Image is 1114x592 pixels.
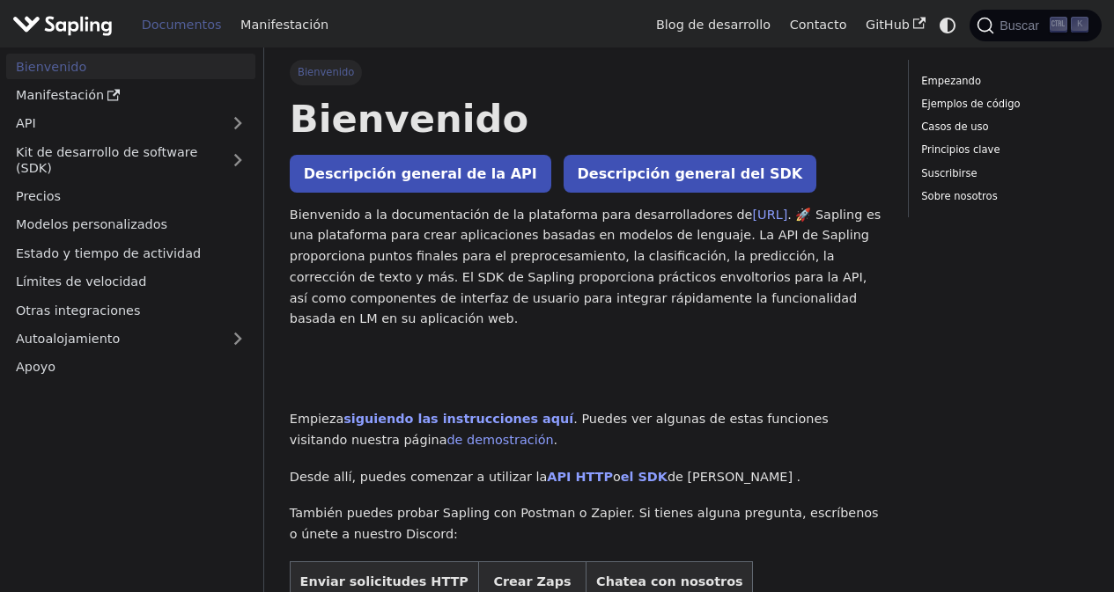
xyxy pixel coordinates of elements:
font: Límites de velocidad [16,274,146,289]
font: GitHub [866,18,910,32]
font: Casos de uso [921,121,988,133]
a: Casos de uso [921,119,1082,135]
font: Enviar solicitudes HTTP [300,574,468,588]
a: Modelos personalizados [6,212,255,238]
font: API [16,116,36,130]
font: Apoyo [16,360,55,374]
a: Apoyo [6,354,255,380]
font: . [554,433,558,447]
a: Descripción general de la API [290,155,551,193]
font: Kit de desarrollo de software (SDK) [16,145,197,175]
font: También puedes probar Sapling con Postman o Zapier. Si tienes alguna pregunta, escríbenos o únete... [290,506,879,541]
font: Documentos [142,18,222,32]
font: Buscar [1000,18,1039,33]
a: [URL] [752,208,787,222]
button: Cambiar entre modo oscuro y claro (actualmente modo sistema) [935,12,961,38]
a: API HTTP [547,470,613,484]
font: Bienvenido [16,60,86,74]
button: Buscar (Ctrl+K) [970,10,1101,41]
a: Kit de desarrollo de software (SDK) [6,139,220,180]
font: Desde allí, puedes comenzar a utilizar la [290,470,548,484]
a: API [6,111,220,136]
a: Sapling.ai [12,12,119,38]
a: Precios [6,184,255,209]
font: Descripción general del SDK [578,165,803,182]
font: Empieza [290,412,343,426]
a: GitHub [856,11,934,39]
font: Manifestación [240,18,328,32]
a: siguiendo las instrucciones aquí [343,412,573,426]
font: Bienvenido a la documentación de la plataforma para desarrolladores de [290,208,753,222]
a: Descripción general del SDK [564,155,817,193]
font: Principios clave [921,143,1000,156]
font: o [613,470,621,484]
a: Contacto [780,11,856,39]
a: el SDK [621,470,668,484]
img: Sapling.ai [12,12,113,38]
font: Chatea con nosotros [596,574,743,588]
a: Bienvenido [6,54,255,79]
a: de demostración [446,433,553,447]
font: Blog de desarrollo [656,18,771,32]
nav: Pan rallado [290,60,882,84]
font: Descripción general de la API [304,165,537,182]
a: Límites de velocidad [6,269,255,295]
a: Blog de desarrollo [646,11,780,39]
a: Sobre nosotros [921,188,1082,205]
font: Bienvenido [290,97,528,141]
font: Empezando [921,75,981,87]
font: Modelos personalizados [16,217,167,231]
font: Contacto [790,18,847,32]
font: . Puedes ver algunas de estas funciones visitando nuestra página [290,412,829,447]
font: de [PERSON_NAME] . [668,470,800,484]
font: Sobre nosotros [921,190,997,202]
a: Otras integraciones [6,297,255,323]
font: Bienvenido [298,66,354,78]
font: Crear Zaps [493,574,571,588]
a: Documentos [132,11,231,39]
a: Manifestación [6,83,255,108]
font: Precios [16,189,61,203]
a: Autoalojamiento [6,326,255,352]
button: Expandir la categoría de la barra lateral 'SDK' [220,139,255,180]
font: Autoalojamiento [16,332,120,346]
font: Suscribirse [921,167,977,179]
font: Manifestación [16,88,104,102]
button: Expandir la categoría 'API' de la barra lateral [220,111,255,136]
a: Suscribirse [921,165,1082,182]
a: Estado y tiempo de actividad [6,240,255,266]
font: Estado y tiempo de actividad [16,246,201,260]
a: Ejemplos de código [921,96,1082,113]
font: Otras integraciones [16,303,140,318]
font: Ejemplos de código [921,98,1020,110]
a: Empezando [921,73,1082,90]
kbd: K [1071,17,1088,33]
a: Manifestación [231,11,338,39]
a: Principios clave [921,142,1082,158]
